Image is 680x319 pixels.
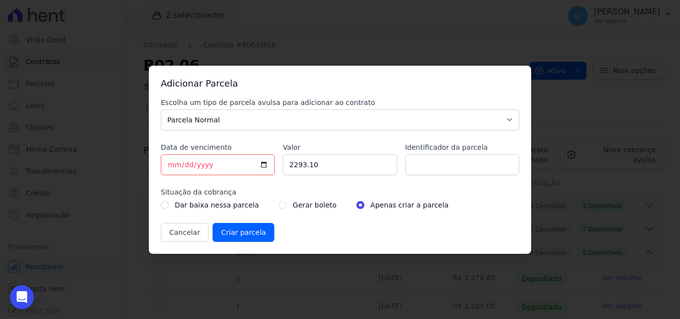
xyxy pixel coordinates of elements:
label: Valor [283,142,397,152]
label: Apenas criar a parcela [370,199,449,211]
label: Dar baixa nessa parcela [175,199,259,211]
div: Open Intercom Messenger [10,285,34,309]
button: Cancelar [161,223,209,242]
label: Situação da cobrança [161,187,519,197]
label: Data de vencimento [161,142,275,152]
input: Criar parcela [213,223,274,242]
label: Gerar boleto [293,199,337,211]
h3: Adicionar Parcela [161,78,519,90]
label: Escolha um tipo de parcela avulsa para adicionar ao contrato [161,98,519,107]
label: Identificador da parcela [405,142,519,152]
